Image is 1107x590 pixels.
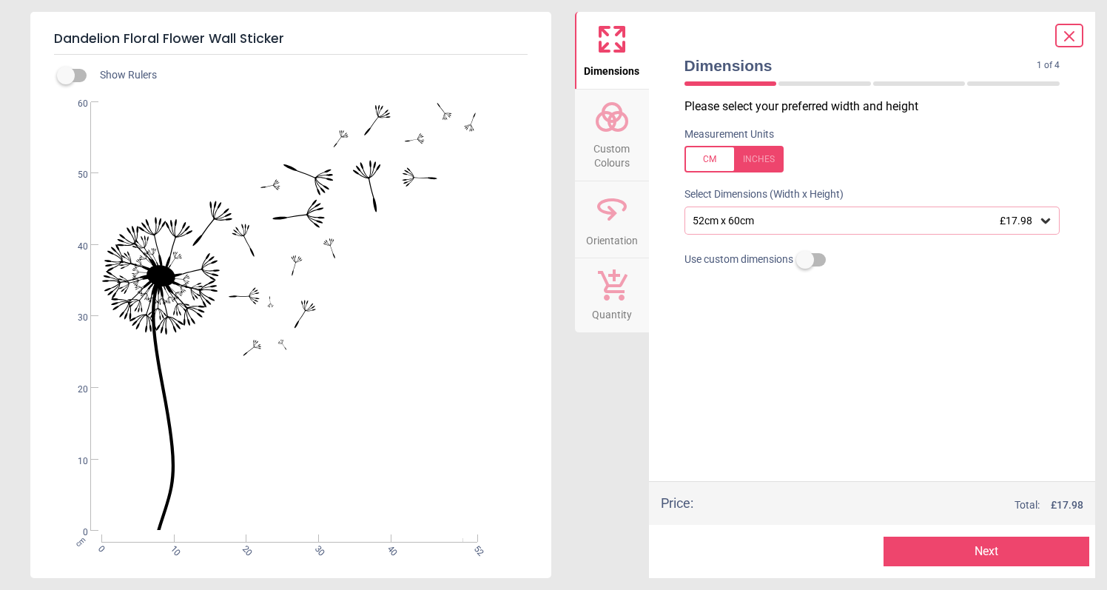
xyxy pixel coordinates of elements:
button: Quantity [575,258,649,332]
label: Select Dimensions (Width x Height) [673,187,844,202]
span: Quantity [592,301,632,323]
span: 40 [384,543,394,553]
span: Custom Colours [576,135,647,171]
span: 10 [167,543,177,553]
button: Dimensions [575,12,649,89]
div: Total: [716,498,1084,513]
span: 30 [60,312,88,324]
div: Show Rulers [66,67,551,84]
button: Orientation [575,181,649,258]
span: 17.98 [1057,499,1083,511]
button: Next [884,537,1089,566]
div: Price : [661,494,693,512]
p: Please select your preferred width and height [684,98,1072,115]
span: Dimensions [584,57,639,79]
span: Dimensions [684,55,1037,76]
span: 60 [60,98,88,110]
span: Use custom dimensions [684,252,793,267]
span: 1 of 4 [1037,59,1060,72]
span: 52 [471,543,480,553]
span: 50 [60,169,88,181]
span: 20 [60,383,88,396]
span: 40 [60,241,88,253]
span: cm [74,535,87,549]
span: 30 [312,543,321,553]
label: Measurement Units [684,127,774,142]
button: Custom Colours [575,90,649,181]
span: 20 [240,543,249,553]
span: £17.98 [1000,215,1032,227]
div: 52cm x 60cm [691,215,1039,227]
span: £ [1051,498,1083,513]
span: 0 [95,543,105,553]
span: 0 [60,526,88,539]
h5: Dandelion Floral Flower Wall Sticker [54,24,528,55]
span: Orientation [586,227,638,249]
span: 10 [60,455,88,468]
